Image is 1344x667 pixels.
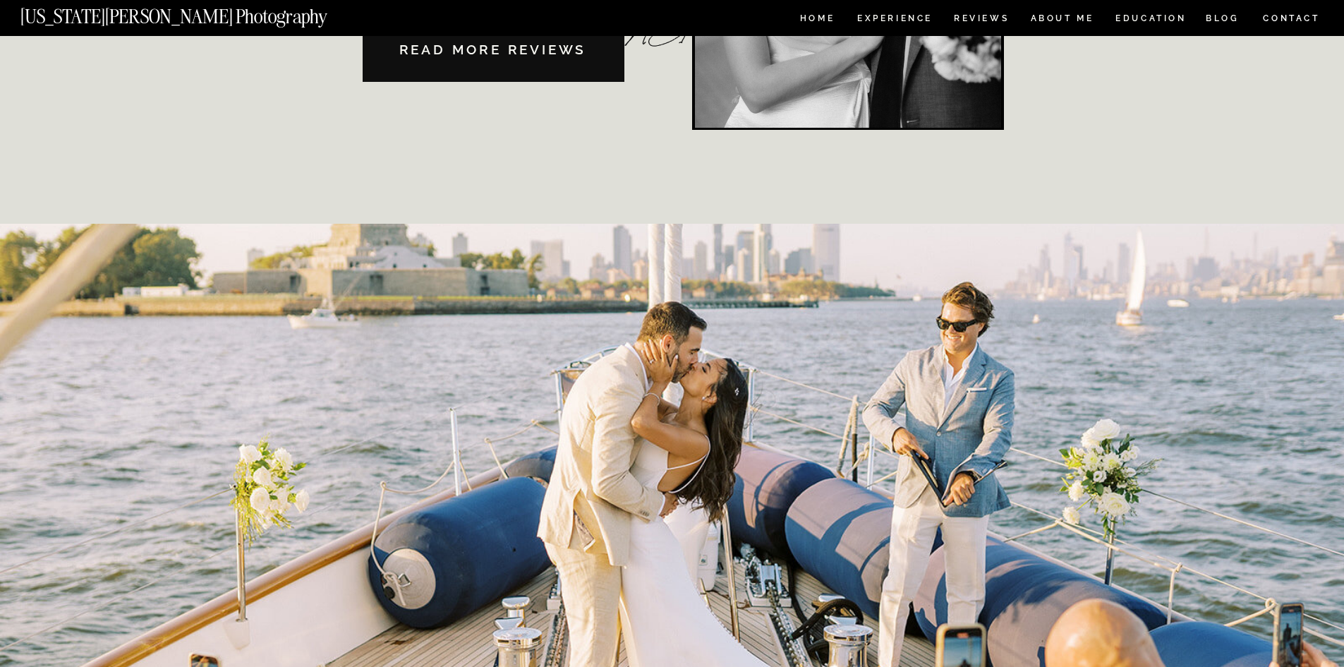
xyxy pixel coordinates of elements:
a: REVIEWS [954,14,1007,26]
a: READ MORE REVIEWS [362,20,624,82]
a: Experience [857,14,931,26]
a: BLOG [1206,14,1240,26]
a: [US_STATE][PERSON_NAME] Photography [20,7,375,19]
a: ABOUT ME [1030,14,1094,26]
a: EDUCATION [1114,14,1188,26]
a: CONTACT [1262,11,1321,26]
a: HOME [797,14,837,26]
